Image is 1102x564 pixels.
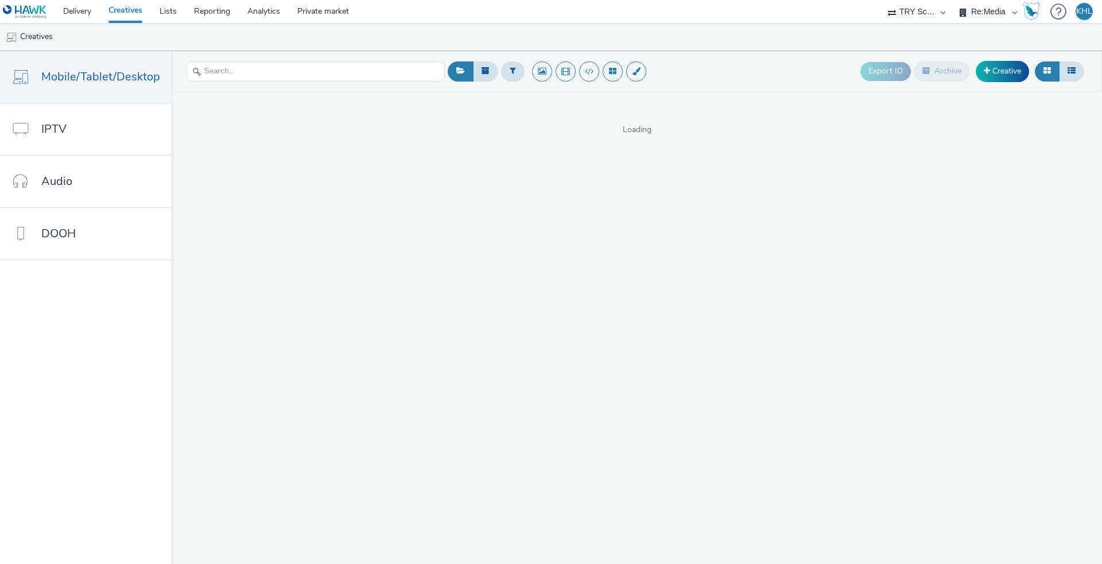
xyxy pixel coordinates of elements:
[41,173,72,190] span: Audio
[1035,61,1060,81] button: Grid
[1023,2,1040,21] img: Hawk Academy
[172,124,1102,136] span: Loading
[860,62,911,80] button: Export ID
[41,121,67,137] span: IPTV
[41,225,76,242] span: DOOH
[1076,3,1092,20] div: KHL
[187,61,445,82] input: Search...
[914,61,970,81] button: Archive
[41,68,160,85] span: Mobile/Tablet/Desktop
[1059,61,1084,81] button: Table
[1023,2,1045,21] a: Hawk Academy
[3,5,47,19] img: undefined Logo
[6,32,17,43] img: mobile
[976,61,1029,82] a: Creative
